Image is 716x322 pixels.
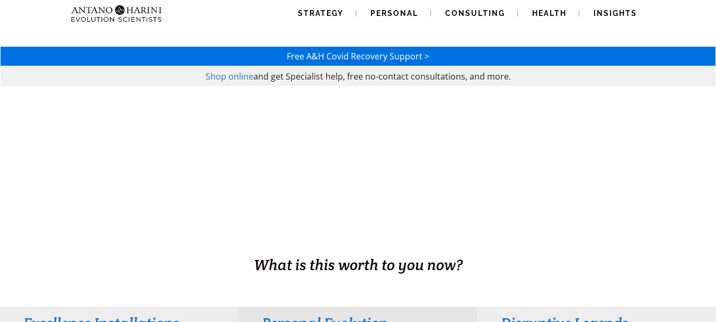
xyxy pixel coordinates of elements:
[254,255,463,274] span: What is this worth to you now?
[594,9,637,18] span: Insights
[287,50,429,62] a: Free A&H Covid Recovery Support >
[206,71,253,82] a: Shop online
[1,232,715,254] h1: BUSINESS. HEALTH. Family. Legacy
[532,9,567,18] span: Health
[253,71,511,82] span: and get Specialist help, free no-contact consultations, and more.
[370,9,418,18] span: Personal
[445,9,505,18] span: Consulting
[298,9,343,18] span: Strategy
